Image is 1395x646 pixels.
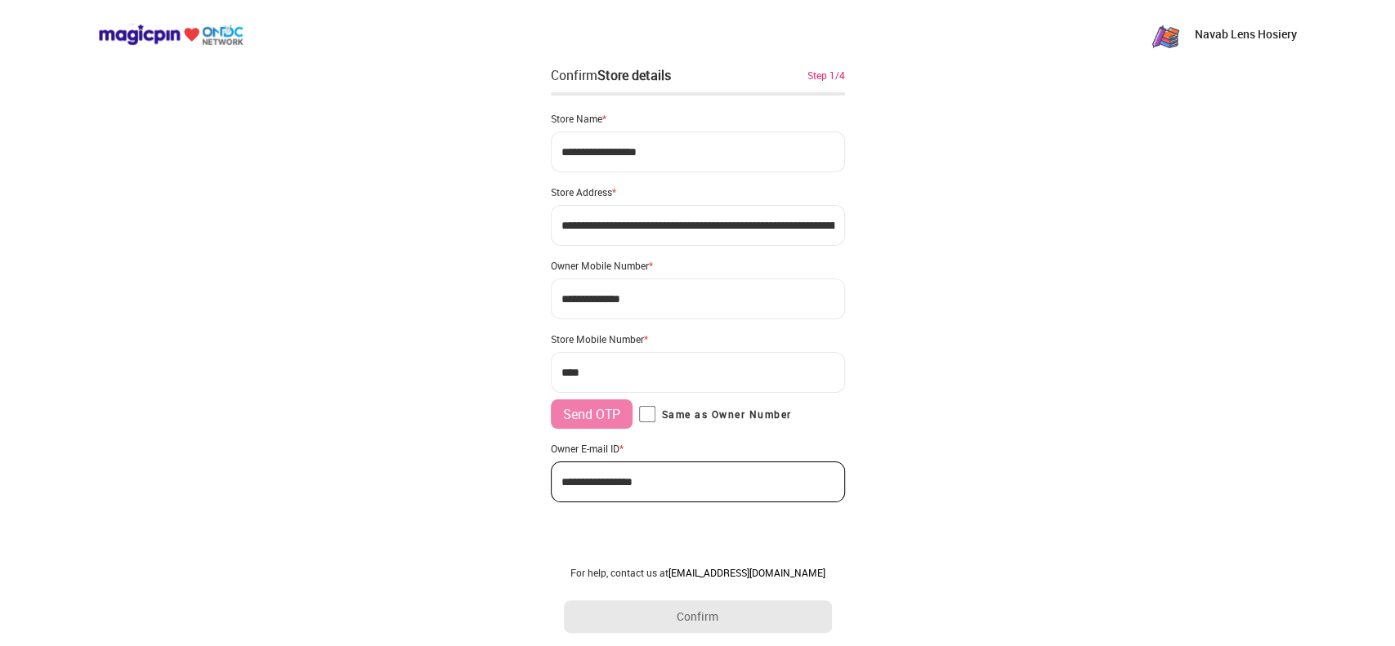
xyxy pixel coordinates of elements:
[551,112,845,125] div: Store Name
[564,566,832,579] div: For help, contact us at
[807,68,845,82] div: Step 1/4
[551,65,671,85] div: Confirm
[551,259,845,272] div: Owner Mobile Number
[1195,26,1297,42] p: Navab Lens Hosiery
[98,24,244,46] img: ondc-logo-new-small.8a59708e.svg
[551,442,845,455] div: Owner E-mail ID
[668,566,825,579] a: [EMAIL_ADDRESS][DOMAIN_NAME]
[639,406,792,422] label: Same as Owner Number
[564,600,832,633] button: Confirm
[551,399,633,429] button: Send OTP
[639,406,655,422] input: Same as Owner Number
[551,185,845,198] div: Store Address
[597,66,671,84] div: Store details
[1149,18,1182,51] img: zN8eeJ7_1yFC7u6ROh_yaNnuSMByXp4ytvKet0ObAKR-3G77a2RQhNqTzPi8_o_OMQ7Yu_PgX43RpeKyGayj_rdr-Pw
[551,332,845,345] div: Store Mobile Number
